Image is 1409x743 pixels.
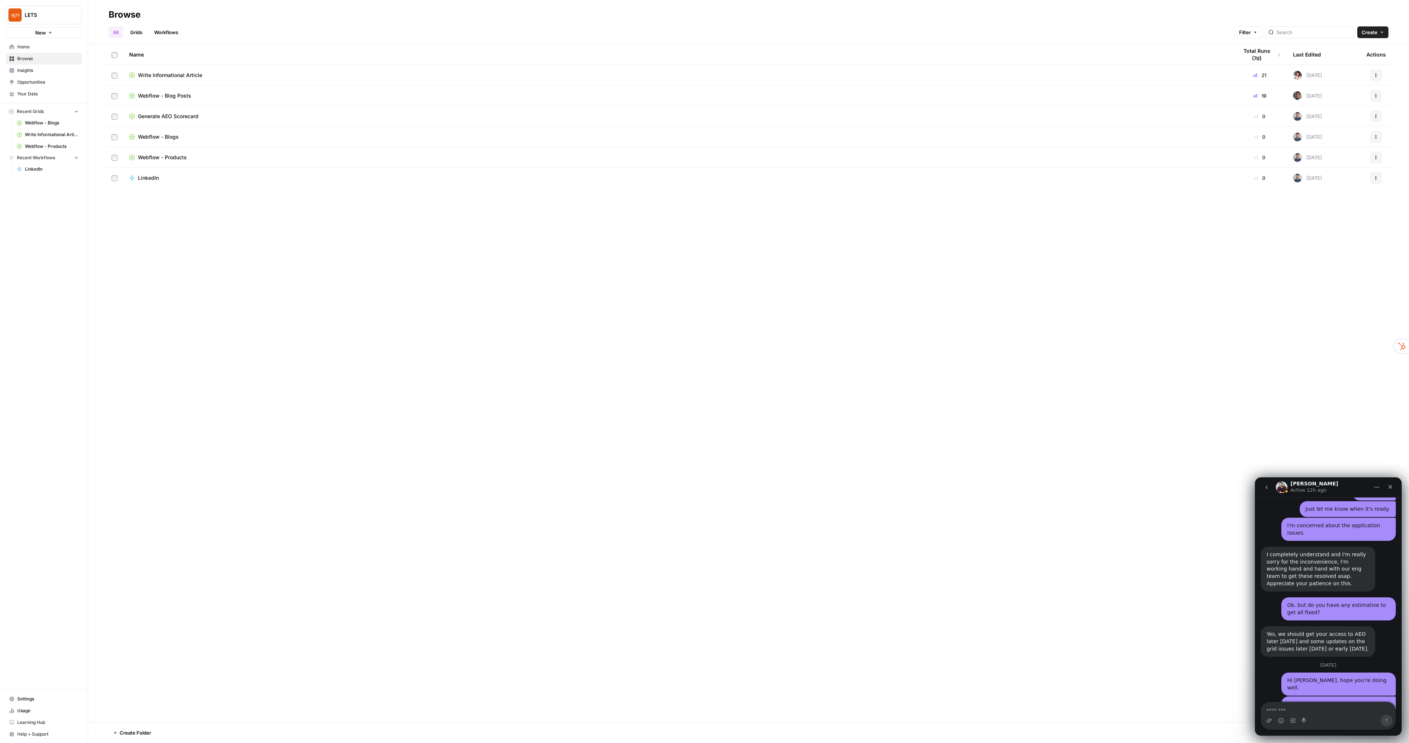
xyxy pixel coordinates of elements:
a: Webflow - Products [14,141,82,152]
div: 0 [1238,113,1281,120]
span: Create [1362,29,1377,36]
button: Workspace: LETS [6,6,82,24]
span: LETS [25,11,69,19]
img: 5d1k13leg0nycxz2j92w4c5jfa9r [1293,174,1302,182]
div: Actions [1366,44,1386,65]
img: LETS Logo [8,8,22,22]
span: Recent Grids [17,108,44,115]
input: Search [1277,29,1351,36]
a: Usage [6,705,82,717]
span: Help + Support [17,731,79,737]
button: New [6,27,82,38]
div: Total Runs (7d) [1238,44,1281,65]
button: Recent Grids [6,106,82,117]
div: 0 [1238,174,1281,182]
a: Your Data [6,88,82,100]
span: Write Informational Article [138,72,202,79]
span: LinkedIn [25,166,79,172]
span: New [35,29,46,36]
a: Webflow - Products [129,154,1226,161]
a: Browse [6,53,82,65]
div: Browse [109,9,141,21]
span: Webflow - Blog Posts [138,92,191,99]
span: Learning Hub [17,719,79,726]
button: Recent Workflows [6,152,82,163]
div: 0 [1238,133,1281,141]
span: Opportunities [17,79,79,85]
button: Help + Support [6,728,82,740]
span: Generate AEO Scorecard [138,113,199,120]
button: Create [1357,26,1388,38]
img: 5d1k13leg0nycxz2j92w4c5jfa9r [1293,153,1302,162]
a: LinkedIn [129,174,1226,182]
iframe: Intercom live chat [1255,477,1402,736]
img: 5d1k13leg0nycxz2j92w4c5jfa9r [1293,132,1302,141]
span: Create Folder [120,729,151,736]
div: [DATE] [1293,132,1322,141]
a: Generate AEO Scorecard [129,113,1226,120]
a: Settings [6,693,82,705]
a: Webflow - Blogs [129,133,1226,141]
span: Webflow - Blogs [25,120,79,126]
span: Usage [17,707,79,714]
a: Webflow - Blog Posts [129,92,1226,99]
img: 5d1k13leg0nycxz2j92w4c5jfa9r [1293,112,1302,121]
span: Insights [17,67,79,74]
div: [DATE] [1293,153,1322,162]
span: Write Informational Article [25,131,79,138]
a: Webflow - Blogs [14,117,82,129]
a: Grids [126,26,147,38]
span: Your Data [17,91,79,97]
div: [DATE] [1293,174,1322,182]
span: Webflow - Blogs [138,133,179,141]
span: Home [17,44,79,50]
div: 19 [1238,92,1281,99]
a: LinkedIn [14,163,82,175]
a: Write Informational Article [14,129,82,141]
a: Workflows [150,26,183,38]
div: Last Edited [1293,44,1321,65]
div: 0 [1238,154,1281,161]
span: Webflow - Products [25,143,79,150]
span: Filter [1239,29,1251,36]
span: Webflow - Products [138,154,187,161]
span: Browse [17,55,79,62]
div: [DATE] [1293,112,1322,121]
div: 21 [1238,72,1281,79]
a: Write Informational Article [129,72,1226,79]
img: u93l1oyz1g39q1i4vkrv6vz0p6p4 [1293,91,1302,100]
a: Home [6,41,82,53]
img: b7bpcw6woditr64t6kdvakfrv0sk [1293,71,1302,80]
a: Opportunities [6,76,82,88]
button: Create Folder [109,727,156,739]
